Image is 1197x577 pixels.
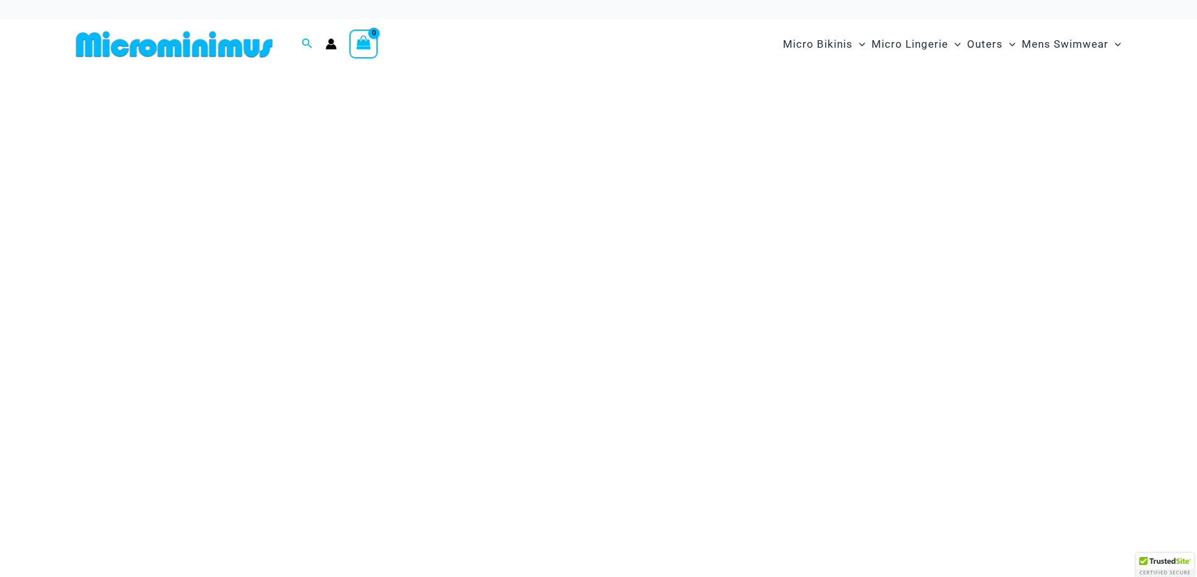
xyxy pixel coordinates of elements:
[71,30,278,58] img: MM SHOP LOGO FLAT
[1108,28,1121,60] span: Menu Toggle
[1019,25,1124,63] a: Mens SwimwearMenu ToggleMenu Toggle
[778,23,1127,65] nav: Site Navigation
[325,38,337,50] a: Account icon link
[1003,28,1015,60] span: Menu Toggle
[964,25,1019,63] a: OutersMenu ToggleMenu Toggle
[780,25,868,63] a: Micro BikinisMenu ToggleMenu Toggle
[783,28,853,60] span: Micro Bikinis
[967,28,1003,60] span: Outers
[1022,28,1108,60] span: Mens Swimwear
[349,30,378,58] a: View Shopping Cart, empty
[302,36,313,52] a: Search icon link
[853,28,865,60] span: Menu Toggle
[872,28,948,60] span: Micro Lingerie
[868,25,964,63] a: Micro LingerieMenu ToggleMenu Toggle
[1136,553,1194,577] div: TrustedSite Certified
[948,28,961,60] span: Menu Toggle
